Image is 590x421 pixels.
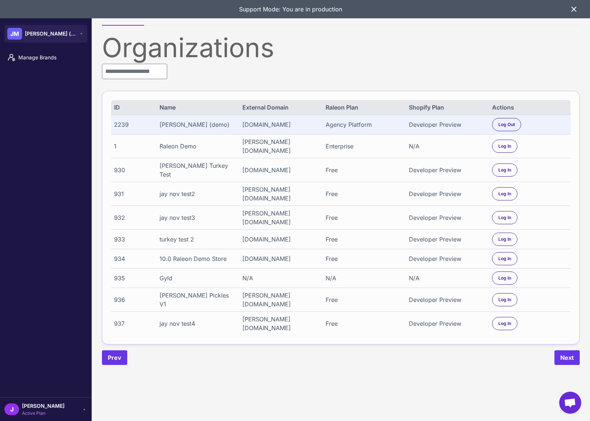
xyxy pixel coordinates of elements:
div: [PERSON_NAME][DOMAIN_NAME] [242,137,318,155]
div: N/A [409,274,484,282]
div: 930 [114,166,152,174]
div: [DOMAIN_NAME] [242,120,318,129]
div: Agency Platform [326,120,401,129]
div: Raleon Plan [326,103,401,112]
div: Gyld [160,274,235,282]
div: Developer Preview [409,319,484,328]
a: Open chat [559,392,581,414]
span: Manage Brands [18,53,83,62]
div: 2239 [114,120,152,129]
div: J [4,403,19,415]
button: JM[PERSON_NAME] (demo) [4,25,87,43]
div: Free [326,213,401,222]
span: Log In [498,320,511,327]
div: jay nov test4 [160,319,235,328]
span: [PERSON_NAME] (demo) [25,30,76,38]
div: Free [326,254,401,263]
div: 932 [114,213,152,222]
div: [PERSON_NAME][DOMAIN_NAME] [242,209,318,226]
div: ID [114,103,152,112]
div: jay nov test2 [160,189,235,198]
div: N/A [409,142,484,151]
div: [DOMAIN_NAME] [242,235,318,244]
div: 934 [114,254,152,263]
div: Free [326,295,401,304]
div: Developer Preview [409,295,484,304]
div: 931 [114,189,152,198]
button: Next [554,350,580,365]
div: 1 [114,142,152,151]
div: 935 [114,274,152,282]
div: Free [326,189,401,198]
span: Log In [498,167,511,173]
div: 10.0 Raleon Demo Store [160,254,235,263]
div: Free [326,319,401,328]
span: Log In [498,191,511,197]
div: Developer Preview [409,189,484,198]
div: [PERSON_NAME][DOMAIN_NAME] [242,291,318,309]
div: Developer Preview [409,254,484,263]
div: 933 [114,235,152,244]
div: 936 [114,295,152,304]
div: Developer Preview [409,213,484,222]
div: jay nov test3 [160,213,235,222]
div: Actions [492,103,568,112]
div: [PERSON_NAME][DOMAIN_NAME] [242,185,318,203]
span: Log In [498,214,511,221]
div: Name [160,103,235,112]
button: Prev [102,350,127,365]
div: JM [7,28,22,40]
div: Free [326,235,401,244]
span: Log In [498,255,511,262]
span: Log In [498,236,511,243]
span: Log Out [498,121,515,128]
div: Shopify Plan [409,103,484,112]
div: [PERSON_NAME] (demo) [160,120,235,129]
div: turkey test 2 [160,235,235,244]
div: N/A [242,274,318,282]
div: Developer Preview [409,166,484,174]
span: Log In [498,275,511,281]
div: [DOMAIN_NAME] [242,166,318,174]
a: Manage Brands [3,50,89,65]
div: [PERSON_NAME][DOMAIN_NAME] [242,315,318,332]
div: [DOMAIN_NAME] [242,254,318,263]
div: Free [326,166,401,174]
span: Log In [498,143,511,149]
div: Enterprise [326,142,401,151]
div: Raleon Demo [160,142,235,151]
span: Active Plan [22,410,65,417]
div: Developer Preview [409,235,484,244]
div: Developer Preview [409,120,484,129]
span: Log In [498,296,511,303]
div: External Domain [242,103,318,112]
div: [PERSON_NAME] Pickles V1 [160,291,235,309]
div: 937 [114,319,152,328]
div: [PERSON_NAME] Turkey Test [160,161,235,179]
div: Organizations [102,34,580,61]
div: N/A [326,274,401,282]
span: [PERSON_NAME] [22,402,65,410]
